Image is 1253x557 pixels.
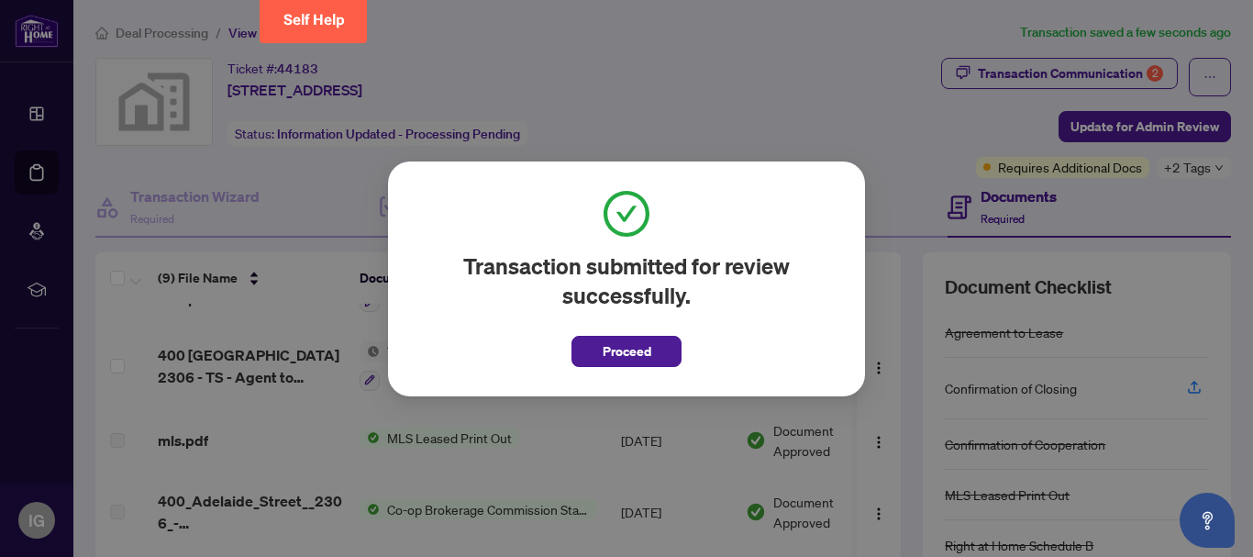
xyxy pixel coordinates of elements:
[571,336,682,367] button: Proceed
[604,191,649,237] span: check-circle
[283,11,345,28] span: Self Help
[603,337,651,366] span: Proceed
[1180,493,1235,548] button: Open asap
[417,251,836,310] h2: Transaction submitted for review successfully.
